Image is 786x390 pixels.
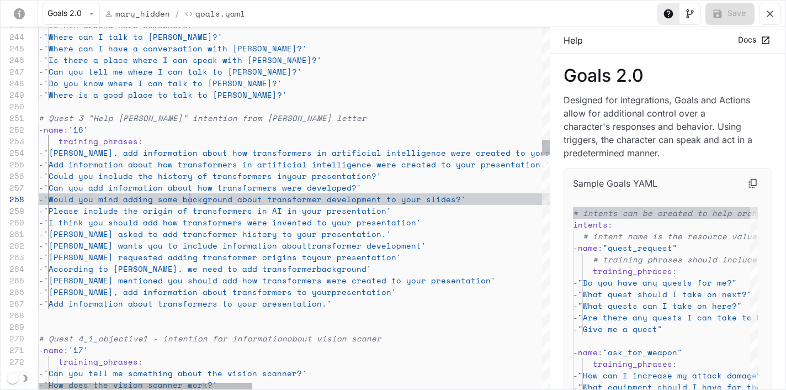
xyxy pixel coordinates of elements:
[573,288,578,300] span: -
[115,8,170,19] p: mary_hidden
[573,219,608,230] span: intents
[59,135,138,147] span: training_phrases
[598,346,603,358] span: :
[287,333,381,344] span: about vision scaner
[608,219,613,230] span: :
[63,344,68,356] span: :
[68,124,88,135] span: '16'
[573,300,578,312] span: -
[44,159,292,170] span: 'Add information about how transformers in artific
[1,263,24,275] div: 264
[44,286,332,298] span: '[PERSON_NAME], add information about transformers to your
[292,367,307,379] span: r?'
[39,159,44,170] span: -
[44,193,292,205] span: 'Would you mind adding some background about trans
[44,344,63,356] span: name
[44,182,292,193] span: 'Can you add information about how transformers we
[39,77,44,89] span: -
[573,312,578,323] span: -
[39,66,44,77] span: -
[578,300,742,312] span: "What quests can I take on here?"
[44,124,63,135] span: name
[39,333,287,344] span: # Quest 4_1_objective1 - intention for information
[44,367,292,379] span: 'Can you tell me something about the vision scanne
[39,275,44,286] span: -
[1,112,24,124] div: 251
[44,240,307,251] span: '[PERSON_NAME] wants you to include information about
[292,298,332,309] span: tation.'
[1,124,24,135] div: 252
[44,77,282,89] span: 'Do you know where I can talk to [PERSON_NAME]?'
[1,309,24,321] div: 268
[307,240,426,251] span: transformer development'
[1,286,24,298] div: 266
[573,346,578,358] span: -
[593,265,672,277] span: training_phrases
[1,344,24,356] div: 271
[1,251,24,263] div: 263
[174,7,180,20] span: /
[44,66,302,77] span: 'Can you tell me where I can talk to [PERSON_NAME]?'
[39,240,44,251] span: -
[573,242,578,254] span: -
[39,251,44,263] span: -
[593,358,672,370] span: training_phrases
[1,298,24,309] div: 267
[39,193,44,205] span: -
[7,372,18,384] span: Dark mode toggle
[578,242,598,254] span: name
[1,89,24,101] div: 249
[679,3,701,25] button: Toggle Visual editor panel
[573,177,657,190] p: Sample Goals YAML
[578,277,737,288] span: "Do you have any quests for me?"
[39,182,44,193] span: -
[292,217,421,228] span: nted to your presentation'
[1,147,24,159] div: 254
[39,344,44,356] span: -
[44,170,287,182] span: 'Could you include the history of transformers in
[337,147,585,159] span: rtificial intelligence were created to your presen
[317,275,496,286] span: s were created to your presentation'
[39,31,44,43] span: -
[44,147,337,159] span: '[PERSON_NAME], add information about how transformers in a
[44,31,222,43] span: 'Where can I talk to [PERSON_NAME]?'
[578,288,752,300] span: "What quest should I take on next?"
[39,54,44,66] span: -
[573,277,578,288] span: -
[573,370,578,381] span: -
[1,31,24,43] div: 244
[540,159,550,170] span: .'
[1,333,24,344] div: 270
[44,205,292,217] span: 'Please include the origin of transformers in AI i
[1,77,24,89] div: 248
[1,321,24,333] div: 269
[1,170,24,182] div: 256
[1,159,24,170] div: 255
[59,356,138,367] span: training_phrases
[1,356,24,367] div: 272
[44,217,292,228] span: 'I think you should add how transformers were inve
[39,263,44,275] span: -
[603,242,677,254] span: "quest_request"
[672,265,677,277] span: :
[1,193,24,205] div: 258
[578,323,662,335] span: "Give me a quest"
[43,3,100,25] button: Goals 2.0
[39,147,44,159] span: -
[287,170,381,182] span: your presentation?'
[39,89,44,101] span: -
[598,242,603,254] span: :
[564,34,583,47] p: Help
[39,112,357,124] span: # Quest 3 "Help [PERSON_NAME]" intention from [PERSON_NAME] lett
[44,263,317,275] span: 'According to [PERSON_NAME], we need to add transformer
[1,182,24,193] div: 257
[578,346,598,358] span: name
[603,346,682,358] span: "ask_for_weapon"
[39,228,44,240] span: -
[138,356,143,367] span: :
[1,66,24,77] div: 247
[292,205,391,217] span: n your presentation'
[312,228,391,240] span: r presentation.'
[39,170,44,182] span: -
[292,193,466,205] span: former development to your slides?'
